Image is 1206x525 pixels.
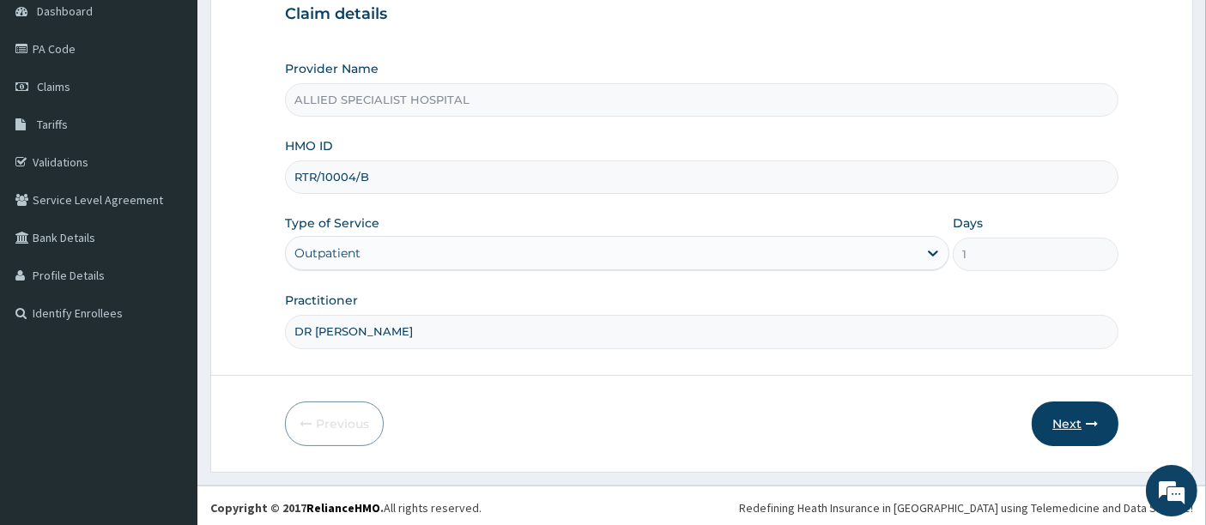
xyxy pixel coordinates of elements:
[285,214,379,232] label: Type of Service
[306,500,380,516] a: RelianceHMO
[210,500,384,516] strong: Copyright © 2017 .
[739,499,1193,516] div: Redefining Heath Insurance in [GEOGRAPHIC_DATA] using Telemedicine and Data Science!
[37,3,93,19] span: Dashboard
[1032,401,1118,446] button: Next
[294,244,361,262] div: Outpatient
[953,214,983,232] label: Days
[37,117,68,132] span: Tariffs
[37,79,70,94] span: Claims
[285,315,1119,348] input: Enter Name
[285,401,384,446] button: Previous
[285,292,358,309] label: Practitioner
[285,160,1119,194] input: Enter HMO ID
[285,5,1119,24] h3: Claim details
[285,137,333,154] label: HMO ID
[285,60,379,77] label: Provider Name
